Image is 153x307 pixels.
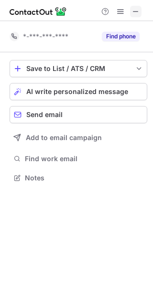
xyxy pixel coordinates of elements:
[10,60,147,77] button: save-profile-one-click
[25,154,143,163] span: Find work email
[26,88,128,95] span: AI write personalized message
[26,111,63,118] span: Send email
[102,32,140,41] button: Reveal Button
[10,6,67,17] img: ContactOut v5.3.10
[10,152,147,165] button: Find work email
[26,65,131,72] div: Save to List / ATS / CRM
[10,83,147,100] button: AI write personalized message
[10,106,147,123] button: Send email
[25,174,143,182] span: Notes
[10,171,147,185] button: Notes
[26,134,102,142] span: Add to email campaign
[10,129,147,146] button: Add to email campaign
